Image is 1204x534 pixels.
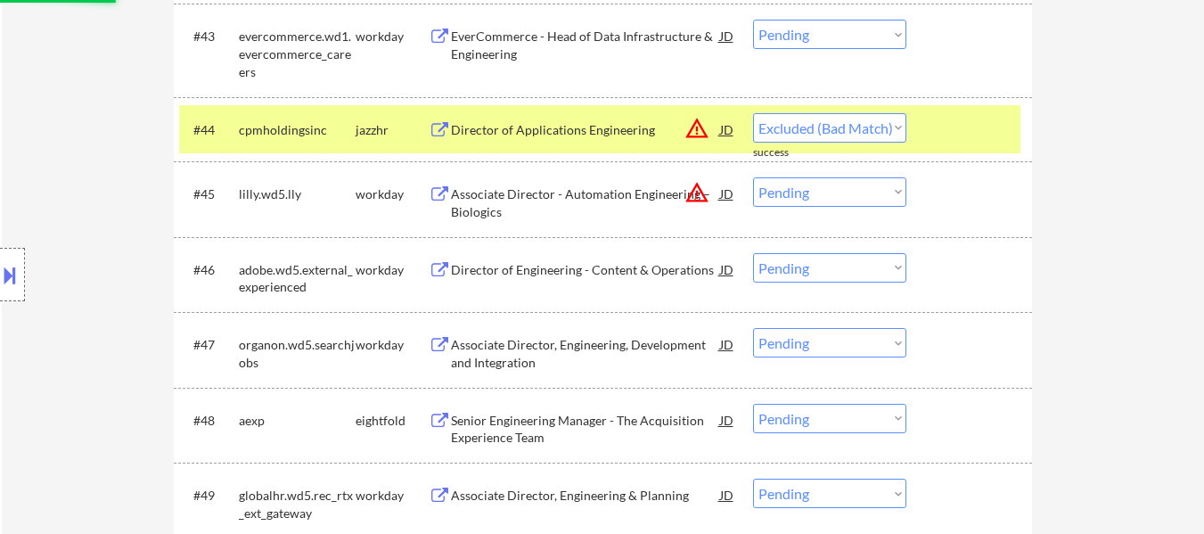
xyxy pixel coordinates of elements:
[356,412,429,430] div: eightfold
[718,253,736,285] div: JD
[239,28,356,80] div: evercommerce.wd1.evercommerce_careers
[451,261,720,279] div: Director of Engineering - Content & Operations
[193,487,225,505] div: #49
[718,20,736,52] div: JD
[239,487,356,522] div: globalhr.wd5.rec_rtx_ext_gateway
[718,328,736,360] div: JD
[718,404,736,436] div: JD
[451,336,720,371] div: Associate Director, Engineering, Development and Integration
[451,121,720,139] div: Director of Applications Engineering
[718,113,736,145] div: JD
[193,28,225,45] div: #43
[451,487,720,505] div: Associate Director, Engineering & Planning
[356,261,429,279] div: workday
[684,180,709,205] button: warning_amber
[451,412,720,447] div: Senior Engineering Manager - The Acquisition Experience Team
[356,28,429,45] div: workday
[356,121,429,139] div: jazzhr
[356,185,429,203] div: workday
[451,185,720,220] div: Associate Director - Automation Engineering – Biologics
[684,116,709,141] button: warning_amber
[356,336,429,354] div: workday
[718,177,736,209] div: JD
[356,487,429,505] div: workday
[753,145,824,160] div: success
[718,479,736,511] div: JD
[451,28,720,62] div: EverCommerce - Head of Data Infrastructure & Engineering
